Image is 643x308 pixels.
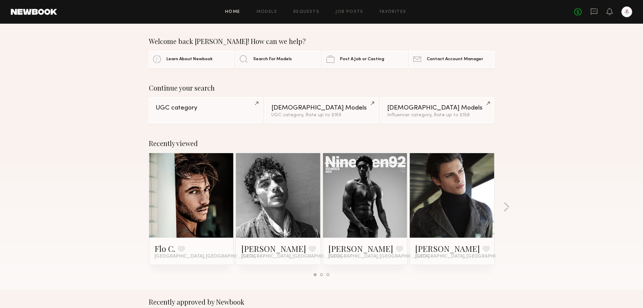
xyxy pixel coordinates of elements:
[149,37,494,45] div: Welcome back [PERSON_NAME]! How can we help?
[149,97,263,123] a: UGC category
[155,254,255,259] span: [GEOGRAPHIC_DATA], [GEOGRAPHIC_DATA]
[409,51,494,68] a: Contact Account Manager
[328,254,429,259] span: [GEOGRAPHIC_DATA], [GEOGRAPHIC_DATA]
[380,10,406,14] a: Favorites
[415,243,480,254] a: [PERSON_NAME]
[166,57,213,62] span: Learn About Newbook
[149,298,494,306] div: Recently approved by Newbook
[387,113,487,118] div: Influencer category, Rate up to $158
[340,57,384,62] span: Post A Job or Casting
[427,57,483,62] span: Contact Account Manager
[155,243,175,254] a: Flo C.
[415,254,516,259] span: [GEOGRAPHIC_DATA], [GEOGRAPHIC_DATA]
[387,105,487,111] div: [DEMOGRAPHIC_DATA] Models
[156,105,256,111] div: UGC category
[149,139,494,147] div: Recently viewed
[293,10,319,14] a: Requests
[149,84,494,92] div: Continue your search
[257,10,277,14] a: Models
[236,51,321,68] a: Search For Models
[241,243,306,254] a: [PERSON_NAME]
[380,97,494,123] a: [DEMOGRAPHIC_DATA] ModelsInfluencer category, Rate up to $158
[328,243,393,254] a: [PERSON_NAME]
[253,57,292,62] span: Search For Models
[336,10,364,14] a: Job Posts
[149,51,234,68] a: Learn About Newbook
[271,113,372,118] div: UGC category, Rate up to $169
[225,10,240,14] a: Home
[271,105,372,111] div: [DEMOGRAPHIC_DATA] Models
[322,51,407,68] a: Post A Job or Casting
[241,254,342,259] span: [GEOGRAPHIC_DATA], [GEOGRAPHIC_DATA]
[265,97,378,123] a: [DEMOGRAPHIC_DATA] ModelsUGC category, Rate up to $169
